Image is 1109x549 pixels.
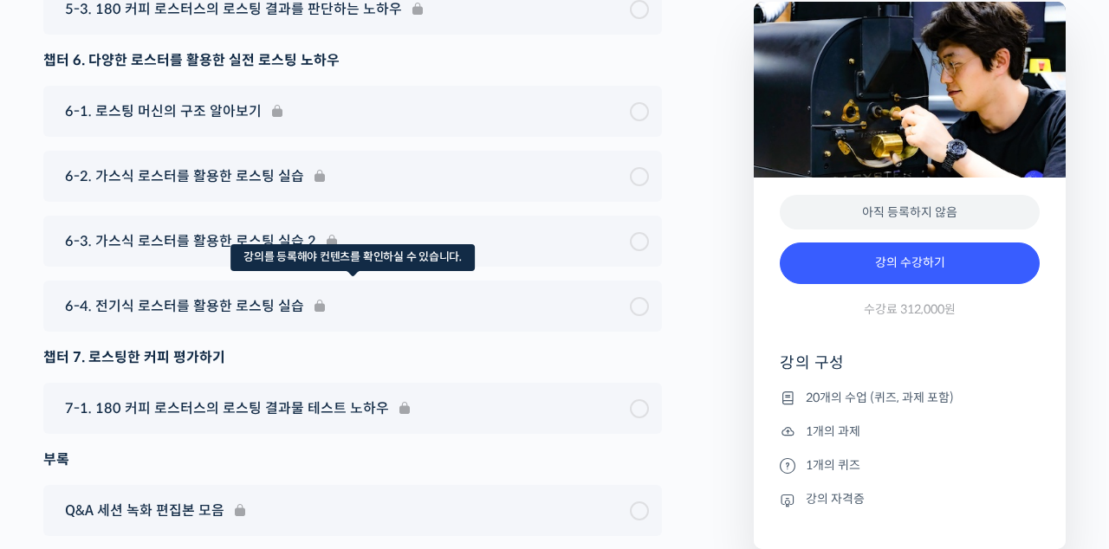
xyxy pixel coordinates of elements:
li: 1개의 퀴즈 [780,455,1040,475]
a: 홈 [5,405,114,449]
div: 아직 등록하지 않음 [780,195,1040,230]
span: 수강료 312,000원 [864,301,956,318]
h4: 강의 구성 [780,352,1040,387]
li: 20개의 수업 (퀴즈, 과제 포함) [780,387,1040,408]
a: 대화 [114,405,224,449]
div: 부록 [43,448,662,471]
span: 대화 [159,432,179,446]
div: 챕터 7. 로스팅한 커피 평가하기 [43,346,662,369]
span: 설정 [268,431,289,445]
li: 강의 자격증 [780,489,1040,510]
a: 설정 [224,405,333,449]
div: 챕터 6. 다양한 로스터를 활용한 실전 로스팅 노하우 [43,48,662,72]
li: 1개의 과제 [780,421,1040,442]
span: 홈 [55,431,65,445]
a: 강의 수강하기 [780,242,1040,284]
